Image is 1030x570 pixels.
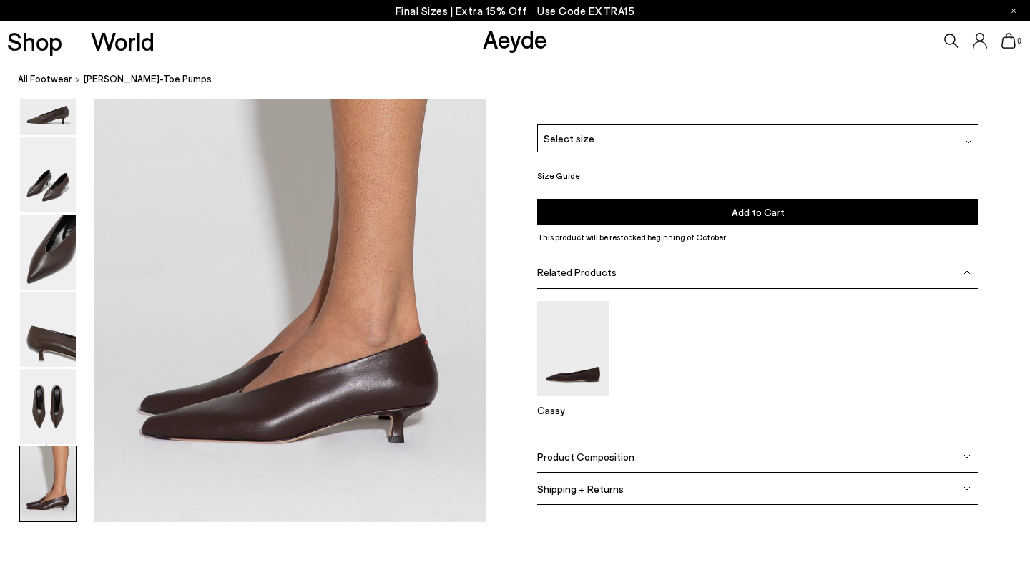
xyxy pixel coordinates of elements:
[396,2,635,20] p: Final Sizes | Extra 15% Off
[20,446,76,521] img: Clara Pointed-Toe Pumps - Image 6
[537,167,580,185] button: Size Guide
[20,292,76,367] img: Clara Pointed-Toe Pumps - Image 4
[1016,37,1023,45] span: 0
[91,29,154,54] a: World
[20,215,76,290] img: Clara Pointed-Toe Pumps - Image 3
[537,451,634,463] span: Product Composition
[537,387,609,417] a: Cassy Pointed-Toe Suede Flats Cassy
[7,29,62,54] a: Shop
[537,405,609,417] p: Cassy
[537,4,634,17] span: Navigate to /collections/ss25-final-sizes
[537,483,624,495] span: Shipping + Returns
[18,72,72,87] a: All Footwear
[963,269,971,276] img: svg%3E
[544,131,594,146] span: Select size
[537,231,978,244] p: This product will be restocked beginning of October.
[963,485,971,492] img: svg%3E
[537,199,978,225] button: Add to Cart
[537,301,609,396] img: Cassy Pointed-Toe Suede Flats
[537,266,617,278] span: Related Products
[483,24,547,54] a: Aeyde
[1001,33,1016,49] a: 0
[20,369,76,444] img: Clara Pointed-Toe Pumps - Image 5
[732,206,785,218] span: Add to Cart
[965,138,972,145] img: svg%3E
[20,137,76,212] img: Clara Pointed-Toe Pumps - Image 2
[84,72,212,87] span: [PERSON_NAME]-Toe Pumps
[963,453,971,460] img: svg%3E
[18,60,1030,99] nav: breadcrumb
